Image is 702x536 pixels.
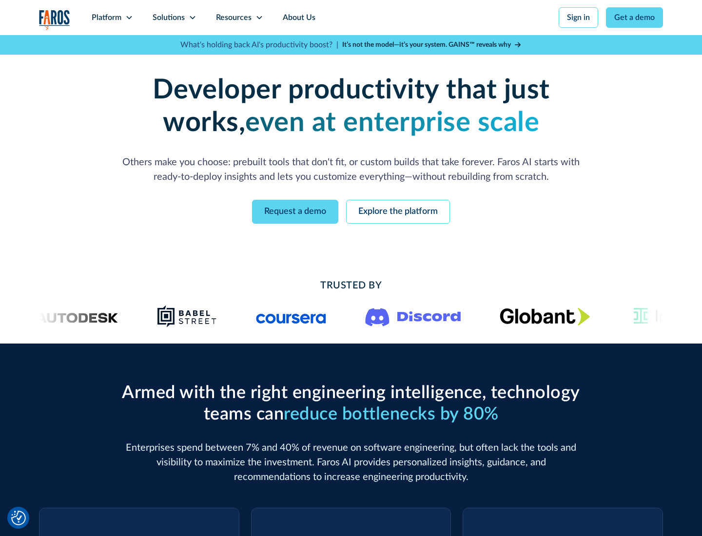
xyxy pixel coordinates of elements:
p: What's holding back AI's productivity boost? | [180,39,338,51]
strong: It’s not the model—it’s your system. GAINS™ reveals why [342,41,511,48]
img: Logo of the design software company Autodesk. [17,310,118,323]
h2: Trusted By [117,278,585,293]
div: Solutions [153,12,185,23]
strong: even at enterprise scale [245,109,539,136]
img: Logo of the analytics and reporting company Faros. [39,10,70,30]
img: Babel Street logo png [157,305,217,328]
a: It’s not the model—it’s your system. GAINS™ reveals why [342,40,522,50]
a: Explore the platform [346,200,450,224]
a: Request a demo [252,200,338,224]
h2: Armed with the right engineering intelligence, technology teams can [117,383,585,424]
img: Logo of the communication platform Discord. [366,306,461,326]
button: Cookie Settings [11,511,26,525]
img: Revisit consent button [11,511,26,525]
span: reduce bottlenecks by 80% [284,405,499,423]
div: Resources [216,12,252,23]
a: home [39,10,70,30]
a: Get a demo [606,7,663,28]
p: Others make you choose: prebuilt tools that don't fit, or custom builds that take forever. Faros ... [117,155,585,184]
p: Enterprises spend between 7% and 40% of revenue on software engineering, but often lack the tools... [117,440,585,484]
div: Platform [92,12,121,23]
img: Logo of the online learning platform Coursera. [256,308,327,324]
img: Globant's logo [500,307,590,325]
a: Sign in [559,7,598,28]
strong: Developer productivity that just works, [153,77,550,136]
